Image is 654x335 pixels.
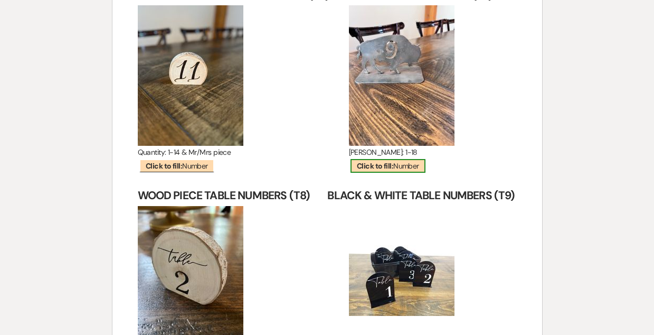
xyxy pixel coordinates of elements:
[357,161,393,171] b: Click to fill:
[146,161,182,171] b: Click to fill:
[350,159,425,173] span: Number
[138,188,515,203] strong: WOOD PIECE TABLE NUMBERS (T8) BLACK & WHITE TABLE NUMBERS (T9)
[349,237,454,316] img: Table numbers - black .jpg
[138,5,243,146] img: Table numbers branded wood.jpg
[139,159,214,172] span: Number
[138,146,517,159] p: Quantity: 1-14 & Mr/Mrs piece [PERSON_NAME]: 1-18
[349,5,454,146] img: table numbers - buffalos.jpg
